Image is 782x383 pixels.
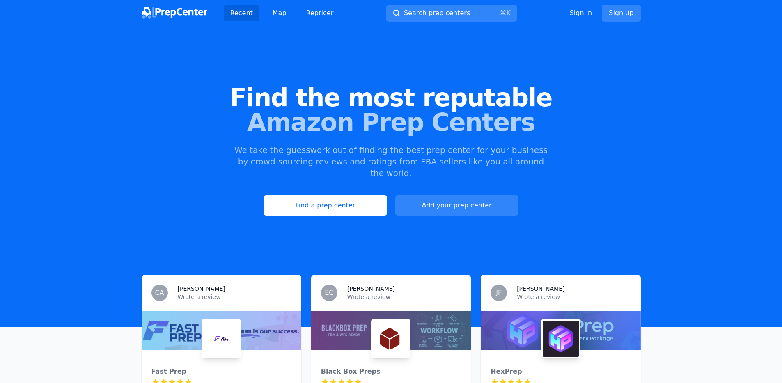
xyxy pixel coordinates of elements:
img: PrepCenter [142,7,207,19]
button: Search prep centers⌘K [386,5,517,22]
span: Amazon Prep Centers [13,110,769,135]
span: CA [155,290,164,296]
img: Fast Prep [203,321,239,357]
span: JF [496,290,502,296]
div: HexPrep [491,367,631,376]
h3: [PERSON_NAME] [517,285,564,293]
div: Black Box Preps [321,367,461,376]
p: Wrote a review [178,293,291,301]
div: Fast Prep [151,367,291,376]
p: We take the guesswork out of finding the best prep center for your business by crowd-sourcing rev... [234,144,549,179]
span: Search prep centers [404,8,470,18]
h3: [PERSON_NAME] [347,285,395,293]
a: Recent [224,5,259,21]
p: Wrote a review [517,293,631,301]
a: Sign up [602,5,640,22]
a: Sign in [570,8,592,18]
span: EC [325,290,333,296]
img: Black Box Preps [373,321,409,357]
h3: [PERSON_NAME] [178,285,225,293]
p: Wrote a review [347,293,461,301]
a: Add your prep center [395,195,518,216]
kbd: ⌘ [500,9,506,17]
a: Map [266,5,293,21]
img: HexPrep [543,321,579,357]
span: Find the most reputable [13,85,769,110]
kbd: K [506,9,511,17]
a: Repricer [300,5,340,21]
a: Find a prep center [264,195,387,216]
